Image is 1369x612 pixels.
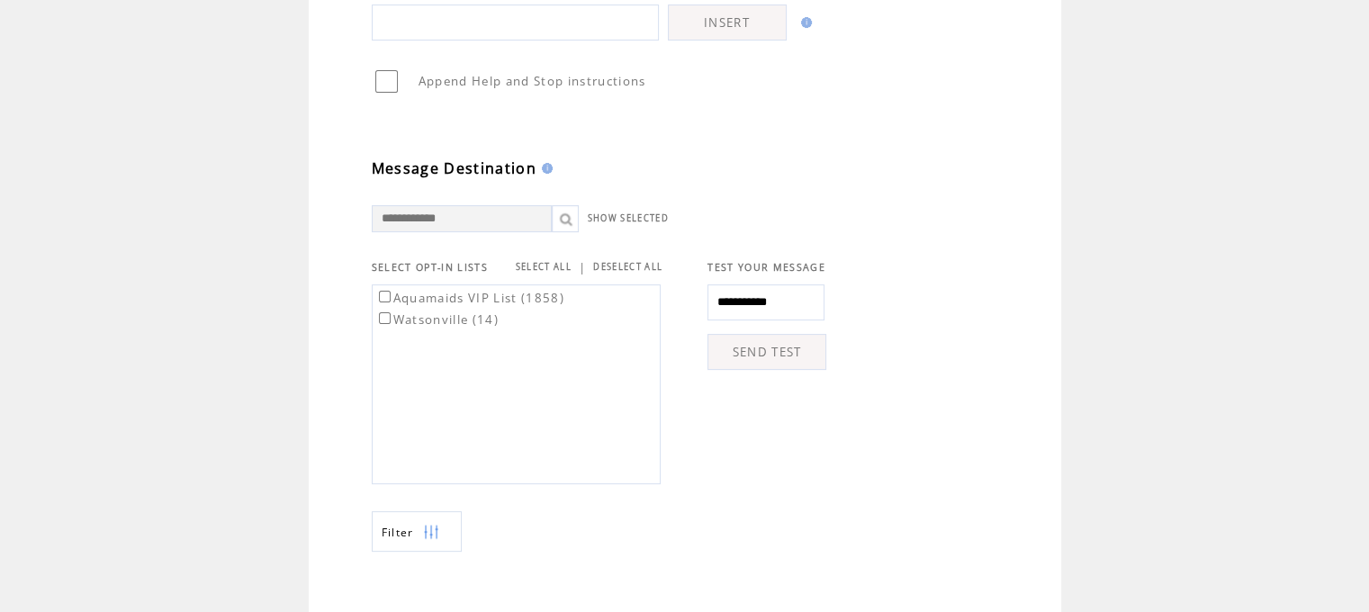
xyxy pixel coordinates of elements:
span: Message Destination [372,158,536,178]
span: Append Help and Stop instructions [419,73,646,89]
a: SELECT ALL [516,261,572,273]
img: help.gif [796,17,812,28]
a: SEND TEST [707,334,826,370]
span: SELECT OPT-IN LISTS [372,261,488,274]
img: filters.png [423,512,439,553]
label: Watsonville (14) [375,311,499,328]
span: Show filters [382,525,414,540]
input: Aquamaids VIP List (1858) [379,291,391,302]
a: INSERT [668,4,787,40]
label: Aquamaids VIP List (1858) [375,290,564,306]
span: TEST YOUR MESSAGE [707,261,825,274]
a: DESELECT ALL [593,261,662,273]
a: Filter [372,511,462,552]
span: | [579,259,586,275]
img: help.gif [536,163,553,174]
a: SHOW SELECTED [588,212,669,224]
input: Watsonville (14) [379,312,391,324]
